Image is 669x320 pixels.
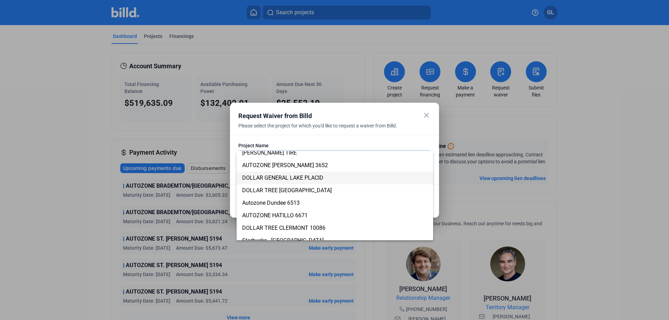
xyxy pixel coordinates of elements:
span: DOLLAR TREE CLERMONT 10086 [242,225,325,231]
span: AUTOZONE [PERSON_NAME] 3652 [242,162,328,169]
span: Starbucks - [GEOGRAPHIC_DATA] [242,237,324,244]
span: [PERSON_NAME] TIRE [242,149,297,156]
span: Autozone Dundee 6513 [242,200,300,206]
span: DOLLAR TREE [GEOGRAPHIC_DATA] [242,187,332,194]
span: DOLLAR GENERAL LAKE PLACID [242,174,323,181]
span: AUTOZONE HATILLO 6671 [242,212,308,219]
